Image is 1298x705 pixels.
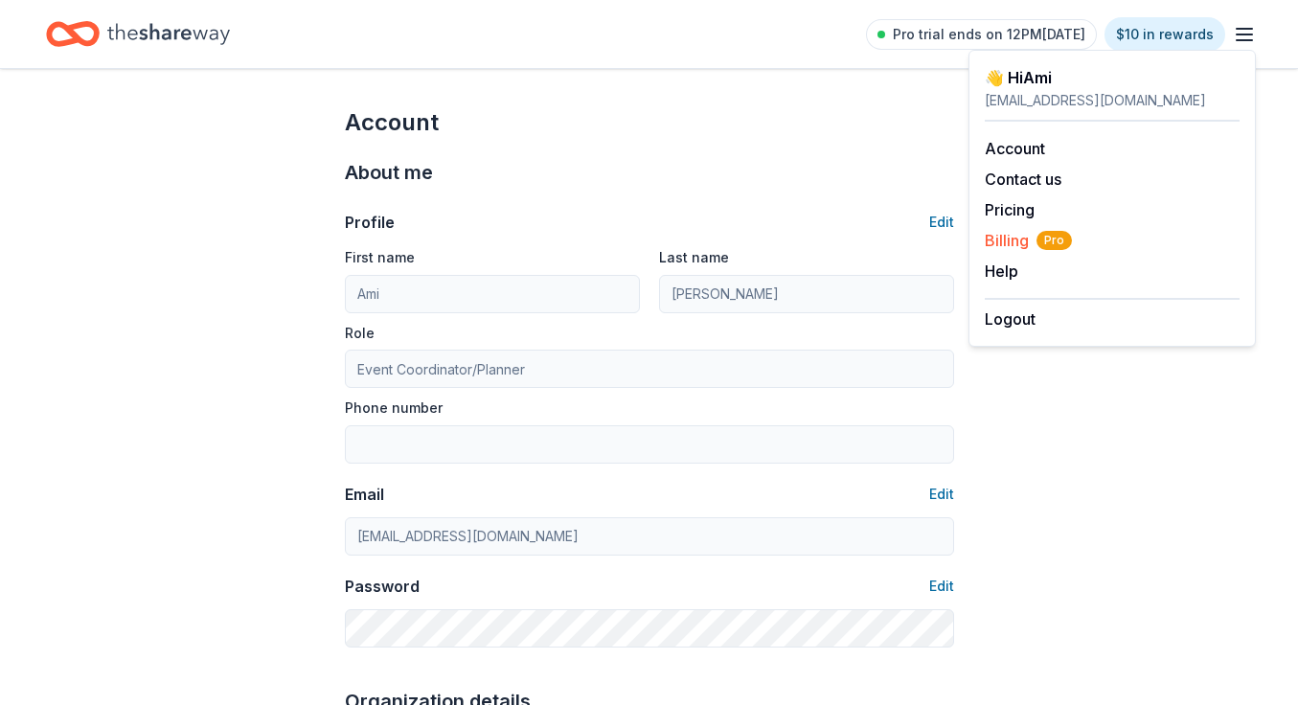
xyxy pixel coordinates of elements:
label: Last name [659,248,729,267]
span: Pro [1036,231,1072,250]
a: Home [46,11,230,57]
div: [EMAIL_ADDRESS][DOMAIN_NAME] [985,89,1240,112]
label: Role [345,324,375,343]
a: Pricing [985,200,1035,219]
button: Edit [929,211,954,234]
button: BillingPro [985,229,1072,252]
a: Pro trial ends on 12PM[DATE] [866,19,1097,50]
div: Profile [345,211,395,234]
a: $10 in rewards [1104,17,1225,52]
label: Phone number [345,398,443,418]
div: Password [345,575,420,598]
button: Contact us [985,168,1061,191]
button: Edit [929,575,954,598]
label: First name [345,248,415,267]
button: Edit [929,483,954,506]
div: Email [345,483,384,506]
div: About me [345,157,954,188]
div: 👋 Hi Ami [985,66,1240,89]
button: Help [985,260,1018,283]
button: Logout [985,307,1036,330]
div: Account [345,107,954,138]
span: Billing [985,229,1072,252]
span: Pro trial ends on 12PM[DATE] [893,23,1085,46]
a: Account [985,139,1045,158]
